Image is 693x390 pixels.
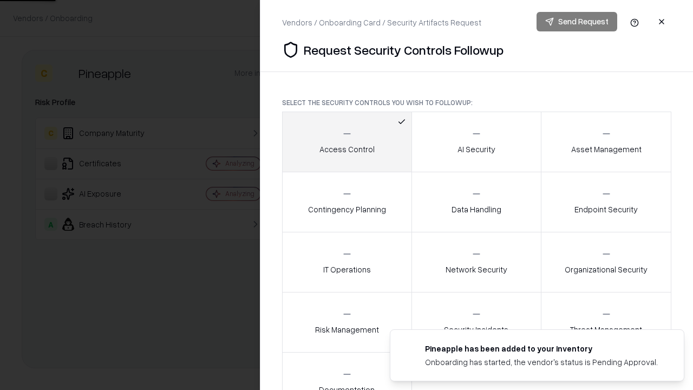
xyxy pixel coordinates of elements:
p: Endpoint Security [574,204,638,215]
button: Access Control [282,112,412,172]
button: Contingency Planning [282,172,412,232]
p: Organizational Security [565,264,648,275]
button: AI Security [411,112,542,172]
div: Vendors / Onboarding Card / Security Artifacts Request [282,17,481,28]
p: Data Handling [452,204,501,215]
p: Request Security Controls Followup [304,41,504,58]
button: Security Incidents [411,292,542,353]
button: Data Handling [411,172,542,232]
p: Risk Management [315,324,379,335]
div: Pineapple has been added to your inventory [425,343,658,354]
button: Risk Management [282,292,412,353]
p: Threat Management [570,324,642,335]
p: IT Operations [323,264,371,275]
button: Threat Management [541,292,671,353]
button: Asset Management [541,112,671,172]
button: Organizational Security [541,232,671,292]
img: pineappleenergy.com [403,343,416,356]
p: Contingency Planning [308,204,386,215]
button: Endpoint Security [541,172,671,232]
button: Network Security [411,232,542,292]
p: AI Security [457,144,495,155]
p: Network Security [446,264,507,275]
p: Select the security controls you wish to followup: [282,98,671,107]
p: Access Control [319,144,375,155]
button: IT Operations [282,232,412,292]
p: Asset Management [571,144,642,155]
div: Onboarding has started, the vendor's status is Pending Approval. [425,356,658,368]
p: Security Incidents [444,324,508,335]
